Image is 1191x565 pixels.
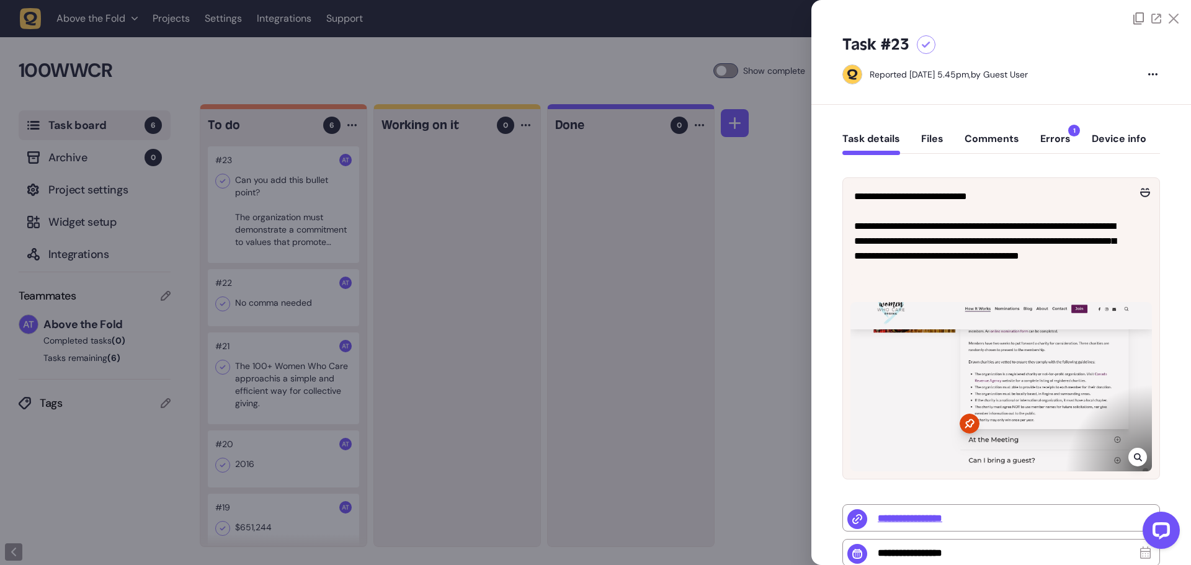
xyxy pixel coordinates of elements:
[843,65,862,84] img: Guest User
[1092,133,1146,155] button: Device info
[842,133,900,155] button: Task details
[921,133,943,155] button: Files
[842,35,909,55] h5: Task #23
[1040,133,1071,155] button: Errors
[965,133,1019,155] button: Comments
[870,68,1028,81] div: by Guest User
[1133,507,1185,559] iframe: LiveChat chat widget
[1068,125,1080,136] span: 1
[870,69,971,80] div: Reported [DATE] 5.45pm,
